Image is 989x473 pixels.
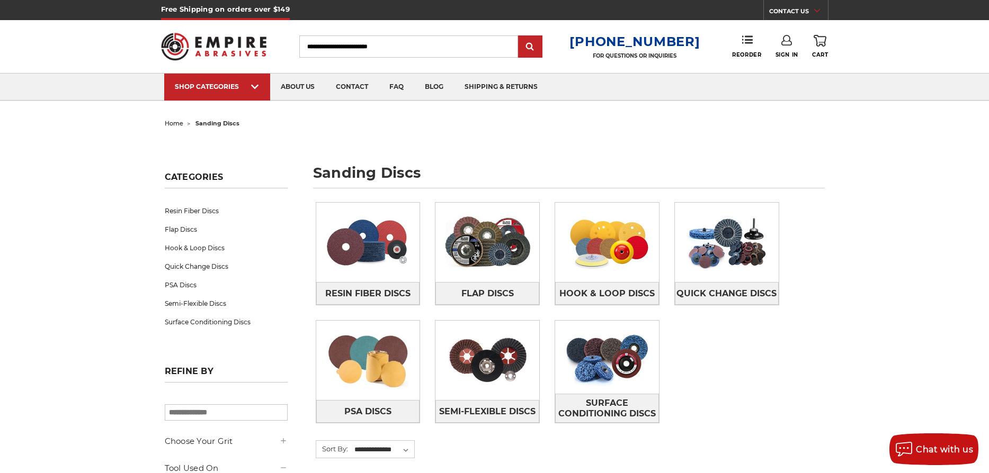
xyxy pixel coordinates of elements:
span: Cart [812,51,828,58]
h5: Choose Your Grit [165,435,288,448]
a: shipping & returns [454,74,548,101]
h1: sanding discs [313,166,825,188]
a: faq [379,74,414,101]
a: contact [325,74,379,101]
div: SHOP CATEGORIES [175,83,260,90]
input: Submit [520,37,541,58]
span: Surface Conditioning Discs [556,394,658,423]
a: Reorder [732,35,761,58]
a: PSA Discs [165,276,288,294]
span: sanding discs [195,120,239,127]
p: FOR QUESTIONS OR INQUIRIES [569,52,700,59]
a: Flap Discs [435,282,539,305]
img: Semi-Flexible Discs [435,324,539,397]
span: Semi-Flexible Discs [439,403,536,421]
a: CONTACT US [769,5,828,20]
h5: Refine by [165,366,288,383]
span: Chat with us [916,444,973,454]
span: Hook & Loop Discs [559,285,655,303]
a: about us [270,74,325,101]
a: Surface Conditioning Discs [555,394,659,423]
img: PSA Discs [316,324,420,397]
span: Flap Discs [461,285,514,303]
a: Cart [812,35,828,58]
a: [PHONE_NUMBER] [569,34,700,49]
img: Hook & Loop Discs [555,206,659,279]
span: PSA Discs [344,403,391,421]
img: Empire Abrasives [161,26,267,67]
a: Resin Fiber Discs [165,202,288,220]
img: Quick Change Discs [675,206,779,279]
img: Surface Conditioning Discs [555,321,659,394]
a: Hook & Loop Discs [165,239,288,257]
a: Quick Change Discs [165,257,288,276]
select: Sort By: [353,442,414,458]
h5: Categories [165,172,288,188]
span: Resin Fiber Discs [325,285,411,303]
a: Flap Discs [165,220,288,239]
a: PSA Discs [316,400,420,423]
span: Quick Change Discs [676,285,777,303]
a: Resin Fiber Discs [316,282,420,305]
label: Sort By: [316,441,348,457]
a: Semi-Flexible Discs [165,294,288,313]
a: Semi-Flexible Discs [435,400,539,423]
a: Quick Change Discs [675,282,779,305]
a: Surface Conditioning Discs [165,313,288,331]
span: Reorder [732,51,761,58]
span: Sign In [776,51,798,58]
img: Flap Discs [435,206,539,279]
a: home [165,120,183,127]
button: Chat with us [889,433,978,465]
a: blog [414,74,454,101]
img: Resin Fiber Discs [316,206,420,279]
a: Hook & Loop Discs [555,282,659,305]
